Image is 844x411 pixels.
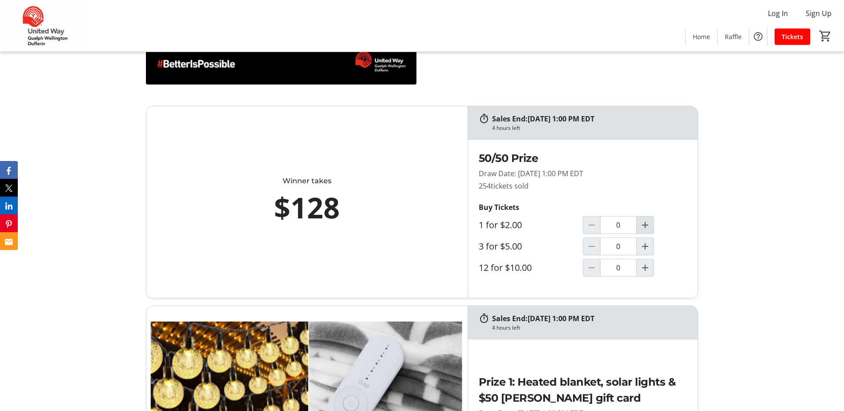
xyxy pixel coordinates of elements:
[479,220,522,230] label: 1 for $2.00
[528,314,594,323] span: [DATE] 1:00 PM EDT
[492,324,520,332] div: 4 hours left
[479,168,687,179] p: Draw Date: [DATE] 1:00 PM EDT
[492,314,528,323] span: Sales End:
[799,6,839,20] button: Sign Up
[775,28,810,45] a: Tickets
[806,8,832,19] span: Sign Up
[718,28,749,45] a: Raffle
[637,259,654,276] button: Increment by one
[637,238,654,255] button: Increment by one
[782,32,803,41] span: Tickets
[186,186,428,229] div: $128
[686,28,717,45] a: Home
[479,150,687,166] h2: 50/50 Prize
[479,241,522,252] label: 3 for $5.00
[492,114,528,124] span: Sales End:
[479,262,532,273] label: 12 for $10.00
[492,124,520,132] div: 4 hours left
[725,32,742,41] span: Raffle
[693,32,710,41] span: Home
[528,114,594,124] span: [DATE] 1:00 PM EDT
[479,202,519,212] strong: Buy Tickets
[817,28,833,44] button: Cart
[637,217,654,234] button: Increment by one
[479,181,687,191] p: 254 tickets sold
[768,8,788,19] span: Log In
[761,6,795,20] button: Log In
[186,176,428,186] div: Winner takes
[479,374,687,406] h2: Prize 1: Heated blanket, solar lights & $50 [PERSON_NAME] gift card
[749,28,767,45] button: Help
[5,4,85,48] img: United Way Guelph Wellington Dufferin's Logo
